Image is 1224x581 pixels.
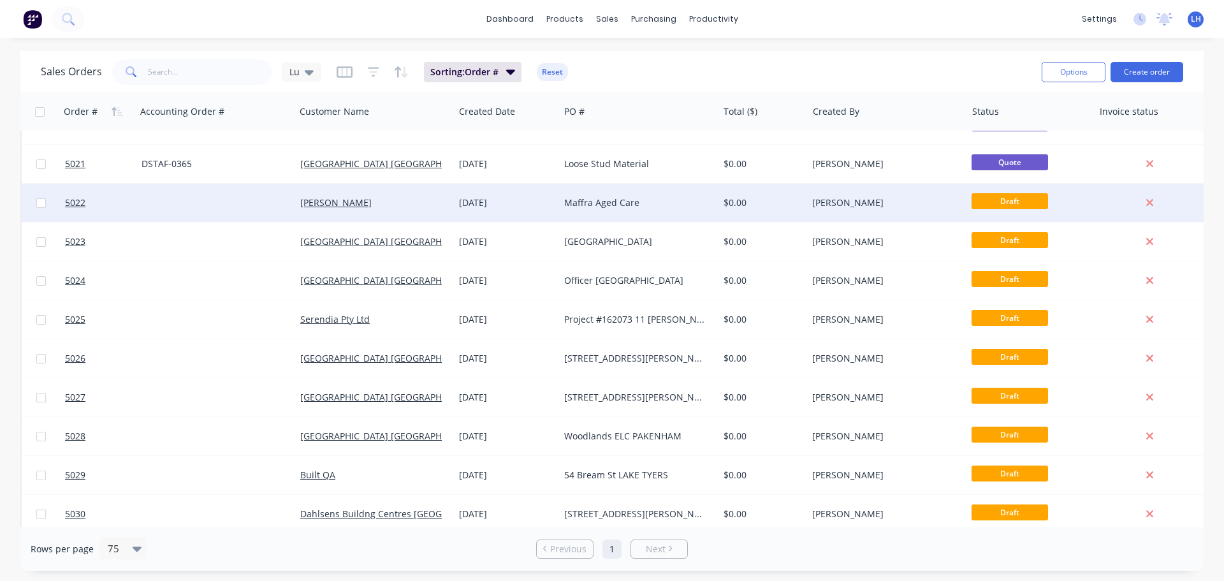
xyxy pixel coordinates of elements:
img: Factory [23,10,42,29]
a: dashboard [480,10,540,29]
a: 5025 [65,300,142,339]
div: $0.00 [724,391,798,404]
div: PO # [564,105,585,118]
span: Draft [972,388,1048,404]
div: [STREET_ADDRESS][PERSON_NAME] [564,352,706,365]
div: $0.00 [724,158,798,170]
a: 5021 [65,145,142,183]
span: Draft [972,349,1048,365]
a: [GEOGRAPHIC_DATA] [GEOGRAPHIC_DATA] [300,235,479,247]
div: [PERSON_NAME] [812,196,954,209]
div: $0.00 [724,352,798,365]
div: $0.00 [724,508,798,520]
div: Officer [GEOGRAPHIC_DATA] [564,274,706,287]
span: Next [646,543,666,555]
span: 5029 [65,469,85,482]
input: Search... [148,59,272,85]
a: 5026 [65,339,142,378]
div: [PERSON_NAME] [812,508,954,520]
span: Draft [972,427,1048,443]
a: Dahlsens Buildng Centres [GEOGRAPHIC_DATA] [300,508,502,520]
a: 5027 [65,378,142,416]
div: [DATE] [459,352,554,365]
div: Project #162073 11 [PERSON_NAME] [564,313,706,326]
div: 54 Bream St LAKE TYERS [564,469,706,482]
a: Built QA [300,469,335,481]
button: Reset [537,63,568,81]
span: Draft [972,310,1048,326]
div: [DATE] [459,430,554,443]
span: Draft [972,271,1048,287]
div: $0.00 [724,196,798,209]
div: purchasing [625,10,683,29]
span: Previous [550,543,586,555]
div: [PERSON_NAME] [812,158,954,170]
div: [DATE] [459,508,554,520]
a: [PERSON_NAME] [300,196,372,209]
div: Loose Stud Material [564,158,706,170]
a: Page 1 is your current page [602,540,622,559]
span: Sorting: Order # [430,66,499,78]
div: $0.00 [724,235,798,248]
div: [PERSON_NAME] [812,235,954,248]
span: Draft [972,466,1048,482]
div: Maffra Aged Care [564,196,706,209]
div: [PERSON_NAME] [812,274,954,287]
a: [GEOGRAPHIC_DATA] [GEOGRAPHIC_DATA] [300,430,479,442]
span: Lu [289,65,300,78]
div: [DATE] [459,469,554,482]
div: $0.00 [724,469,798,482]
div: [DATE] [459,391,554,404]
div: [PERSON_NAME] [812,352,954,365]
span: Draft [972,504,1048,520]
div: $0.00 [724,274,798,287]
div: productivity [683,10,745,29]
div: [STREET_ADDRESS][PERSON_NAME] [564,508,706,520]
span: Quote [972,154,1048,170]
span: 5028 [65,430,85,443]
div: $0.00 [724,430,798,443]
span: 5024 [65,274,85,287]
div: [PERSON_NAME] [812,469,954,482]
ul: Pagination [531,540,693,559]
a: DSTAF-0365 [142,158,192,170]
div: Customer Name [300,105,369,118]
button: Create order [1111,62,1183,82]
div: [DATE] [459,235,554,248]
a: 5024 [65,261,142,300]
span: 5026 [65,352,85,365]
div: [DATE] [459,313,554,326]
div: Accounting Order # [140,105,224,118]
a: [GEOGRAPHIC_DATA] [GEOGRAPHIC_DATA] [300,352,479,364]
a: [GEOGRAPHIC_DATA] [GEOGRAPHIC_DATA] [300,391,479,403]
div: Woodlands ELC PAKENHAM [564,430,706,443]
a: [GEOGRAPHIC_DATA] [GEOGRAPHIC_DATA] [300,158,479,170]
div: [DATE] [459,196,554,209]
a: 5028 [65,417,142,455]
a: [GEOGRAPHIC_DATA] [GEOGRAPHIC_DATA] [300,274,479,286]
div: [STREET_ADDRESS][PERSON_NAME] [564,391,706,404]
div: [DATE] [459,158,554,170]
span: Rows per page [31,543,94,555]
span: LH [1191,13,1201,25]
a: 5030 [65,495,142,533]
span: 5021 [65,158,85,170]
div: Invoice status [1100,105,1158,118]
div: $0.00 [724,313,798,326]
a: 5029 [65,456,142,494]
div: settings [1075,10,1123,29]
span: Draft [972,193,1048,209]
a: Previous page [537,543,593,555]
h1: Sales Orders [41,66,102,78]
a: Serendia Pty Ltd [300,313,370,325]
span: 5022 [65,196,85,209]
span: Draft [972,232,1048,248]
button: Sorting:Order # [424,62,521,82]
div: products [540,10,590,29]
div: [GEOGRAPHIC_DATA] [564,235,706,248]
div: Total ($) [724,105,757,118]
div: [PERSON_NAME] [812,430,954,443]
div: Order # [64,105,98,118]
div: [PERSON_NAME] [812,391,954,404]
div: [DATE] [459,274,554,287]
